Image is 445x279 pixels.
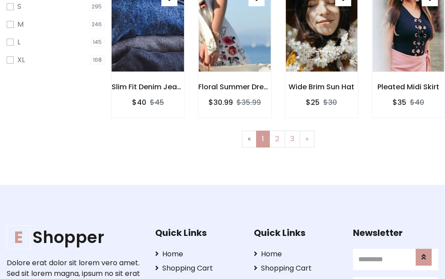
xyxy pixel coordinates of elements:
del: $40 [410,97,424,108]
h6: Floral Summer Dress [198,83,271,91]
del: $30 [323,97,337,108]
h6: $35 [393,98,406,107]
span: 168 [91,56,105,64]
del: $45 [150,97,164,108]
a: Home [254,249,339,259]
a: Home [155,249,241,259]
h6: Wide Brim Sun Hat [285,83,358,91]
span: » [305,134,309,144]
label: M [17,19,24,30]
h5: Quick Links [254,227,339,238]
del: $35.99 [237,97,261,108]
span: E [7,225,31,249]
h6: Slim Fit Denim Jeans [112,83,184,91]
h6: $40 [132,98,146,107]
span: 295 [89,2,105,11]
label: L [17,37,20,48]
a: Shopping Cart [155,263,241,274]
nav: Page navigation [118,131,438,147]
h6: $25 [306,98,320,107]
h6: Pleated Midi Skirt [372,83,445,91]
a: 2 [269,131,285,147]
a: Shopping Cart [254,263,339,274]
h5: Quick Links [155,227,241,238]
a: 1 [256,131,270,147]
a: Next [300,131,314,147]
label: S [17,1,21,12]
a: 3 [285,131,300,147]
a: EShopper [7,227,141,247]
h5: Newsletter [353,227,438,238]
label: XL [17,55,25,65]
h6: $30.99 [208,98,233,107]
span: 145 [91,38,105,47]
span: 246 [89,20,105,29]
h1: Shopper [7,227,141,247]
